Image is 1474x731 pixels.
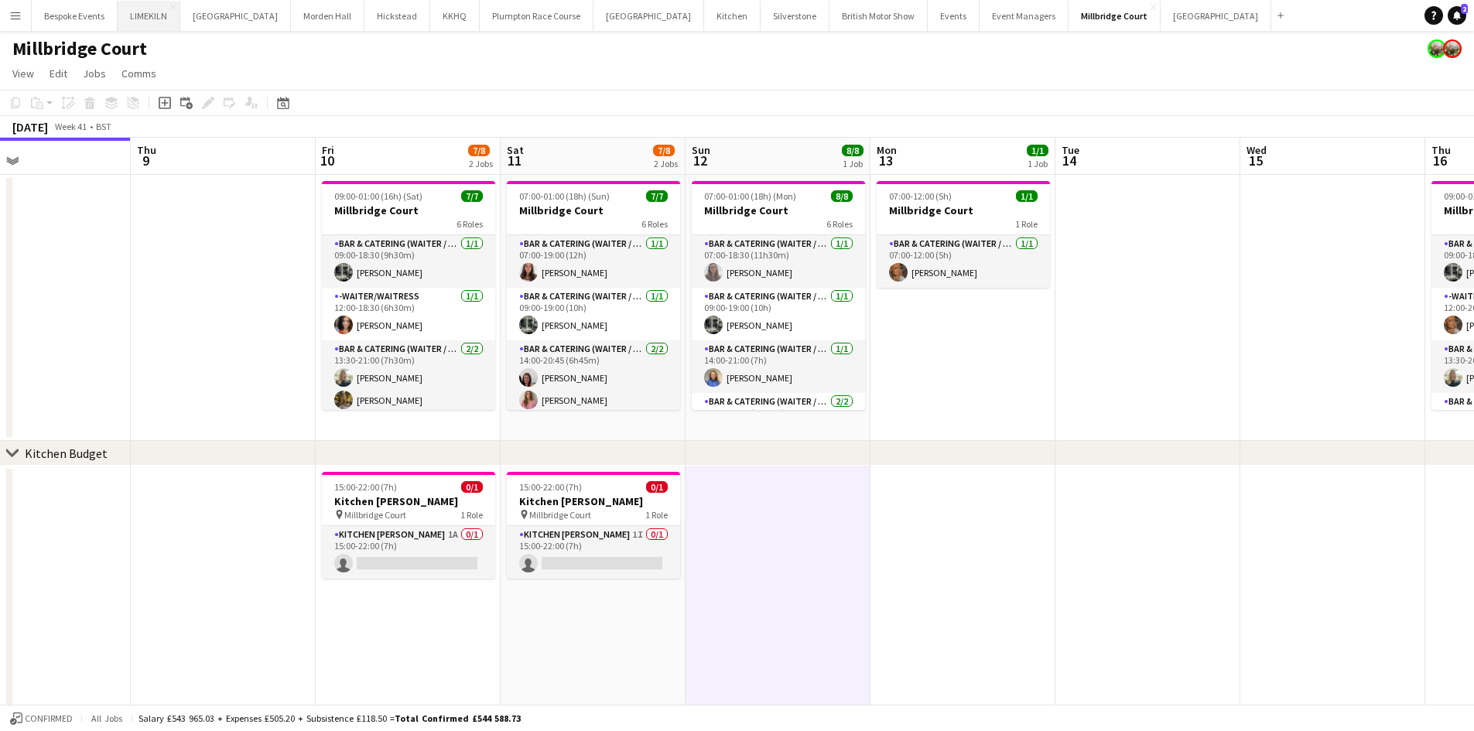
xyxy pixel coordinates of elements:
[928,1,980,31] button: Events
[96,121,111,132] div: BST
[692,340,865,393] app-card-role: Bar & Catering (Waiter / waitress)1/114:00-21:00 (7h)[PERSON_NAME]
[322,340,495,415] app-card-role: Bar & Catering (Waiter / waitress)2/213:30-21:00 (7h30m)[PERSON_NAME][PERSON_NAME]
[457,218,483,230] span: 6 Roles
[704,190,796,202] span: 07:00-01:00 (18h) (Mon)
[50,67,67,80] span: Edit
[692,393,865,468] app-card-role: Bar & Catering (Waiter / waitress)2/214:00-22:30 (8h30m)
[831,190,853,202] span: 8/8
[692,181,865,410] app-job-card: 07:00-01:00 (18h) (Mon)8/8Millbridge Court6 RolesBar & Catering (Waiter / waitress)1/107:00-18:30...
[842,145,864,156] span: 8/8
[137,143,156,157] span: Thu
[874,152,897,169] span: 13
[1443,39,1462,58] app-user-avatar: Staffing Manager
[653,145,675,156] span: 7/8
[322,203,495,217] h3: Millbridge Court
[692,143,710,157] span: Sun
[507,472,680,579] app-job-card: 15:00-22:00 (7h)0/1Kitchen [PERSON_NAME] Millbridge Court1 RoleKitchen [PERSON_NAME]1I0/115:00-22...
[829,1,928,31] button: British Motor Show
[1431,143,1451,157] span: Thu
[6,63,40,84] a: View
[12,37,147,60] h1: Millbridge Court
[704,1,761,31] button: Kitchen
[364,1,430,31] button: Hickstead
[593,1,704,31] button: [GEOGRAPHIC_DATA]
[121,67,156,80] span: Comms
[461,481,483,493] span: 0/1
[8,710,75,727] button: Confirmed
[322,181,495,410] app-job-card: 09:00-01:00 (16h) (Sat)7/7Millbridge Court6 RolesBar & Catering (Waiter / waitress)1/109:00-18:30...
[25,446,108,461] div: Kitchen Budget
[1244,152,1267,169] span: 15
[507,181,680,410] app-job-card: 07:00-01:00 (18h) (Sun)7/7Millbridge Court6 RolesBar & Catering (Waiter / waitress)1/107:00-19:00...
[77,63,112,84] a: Jobs
[646,481,668,493] span: 0/1
[139,712,521,724] div: Salary £543 965.03 + Expenses £505.20 + Subsistence £118.50 =
[180,1,291,31] button: [GEOGRAPHIC_DATA]
[468,145,490,156] span: 7/8
[692,235,865,288] app-card-role: Bar & Catering (Waiter / waitress)1/107:00-18:30 (11h30m)[PERSON_NAME]
[291,1,364,31] button: Morden Hall
[469,158,493,169] div: 2 Jobs
[334,481,397,493] span: 15:00-22:00 (7h)
[507,526,680,579] app-card-role: Kitchen [PERSON_NAME]1I0/115:00-22:00 (7h)
[692,288,865,340] app-card-role: Bar & Catering (Waiter / waitress)1/109:00-19:00 (10h)[PERSON_NAME]
[645,509,668,521] span: 1 Role
[32,1,118,31] button: Bespoke Events
[334,190,422,202] span: 09:00-01:00 (16h) (Sat)
[1429,152,1451,169] span: 16
[877,181,1050,288] app-job-card: 07:00-12:00 (5h)1/1Millbridge Court1 RoleBar & Catering (Waiter / waitress)1/107:00-12:00 (5h)[PE...
[430,1,480,31] button: KKHQ
[344,509,406,521] span: Millbridge Court
[25,713,73,724] span: Confirmed
[507,494,680,508] h3: Kitchen [PERSON_NAME]
[654,158,678,169] div: 2 Jobs
[12,119,48,135] div: [DATE]
[507,288,680,340] app-card-role: Bar & Catering (Waiter / waitress)1/109:00-19:00 (10h)[PERSON_NAME]
[1461,4,1468,14] span: 2
[1448,6,1466,25] a: 2
[1027,145,1048,156] span: 1/1
[1062,143,1079,157] span: Tue
[1015,218,1038,230] span: 1 Role
[519,190,610,202] span: 07:00-01:00 (18h) (Sun)
[118,1,180,31] button: LIMEKILN
[507,340,680,415] app-card-role: Bar & Catering (Waiter / waitress)2/214:00-20:45 (6h45m)[PERSON_NAME][PERSON_NAME]
[504,152,524,169] span: 11
[980,1,1069,31] button: Event Managers
[1069,1,1161,31] button: Millbridge Court
[395,712,521,724] span: Total Confirmed £544 588.73
[692,203,865,217] h3: Millbridge Court
[1059,152,1079,169] span: 14
[322,472,495,579] app-job-card: 15:00-22:00 (7h)0/1Kitchen [PERSON_NAME] Millbridge Court1 RoleKitchen [PERSON_NAME]1A0/115:00-22...
[1161,1,1271,31] button: [GEOGRAPHIC_DATA]
[480,1,593,31] button: Plumpton Race Course
[889,190,952,202] span: 07:00-12:00 (5h)
[507,235,680,288] app-card-role: Bar & Catering (Waiter / waitress)1/107:00-19:00 (12h)[PERSON_NAME]
[877,143,897,157] span: Mon
[1247,143,1267,157] span: Wed
[507,143,524,157] span: Sat
[641,218,668,230] span: 6 Roles
[761,1,829,31] button: Silverstone
[1028,158,1048,169] div: 1 Job
[1428,39,1446,58] app-user-avatar: Staffing Manager
[322,235,495,288] app-card-role: Bar & Catering (Waiter / waitress)1/109:00-18:30 (9h30m)[PERSON_NAME]
[88,712,125,724] span: All jobs
[689,152,710,169] span: 12
[1016,190,1038,202] span: 1/1
[115,63,162,84] a: Comms
[519,481,582,493] span: 15:00-22:00 (7h)
[322,526,495,579] app-card-role: Kitchen [PERSON_NAME]1A0/115:00-22:00 (7h)
[461,190,483,202] span: 7/7
[43,63,74,84] a: Edit
[460,509,483,521] span: 1 Role
[135,152,156,169] span: 9
[322,143,334,157] span: Fri
[320,152,334,169] span: 10
[322,288,495,340] app-card-role: -Waiter/Waitress1/112:00-18:30 (6h30m)[PERSON_NAME]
